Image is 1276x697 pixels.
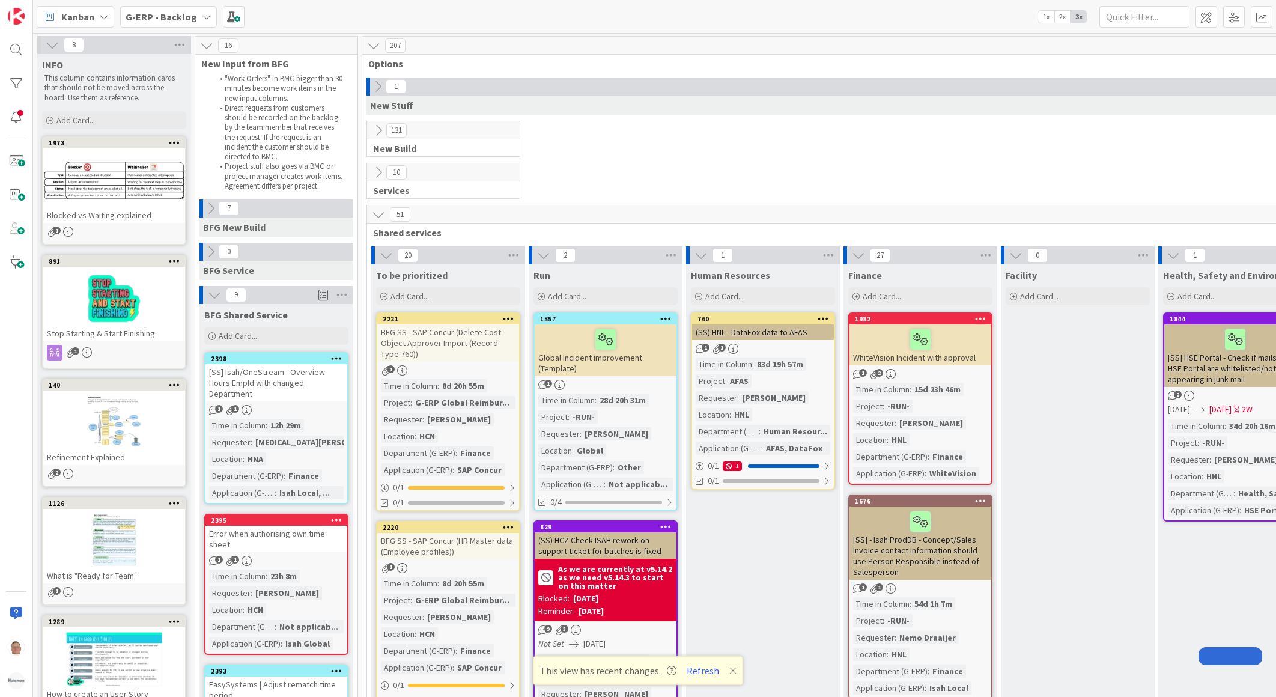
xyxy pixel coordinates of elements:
div: [SS] - Isah ProdDB - Concept/Sales Invoice contact information should use Person Responsible inst... [849,507,991,580]
div: Application (G-ERP) [209,637,281,650]
span: : [729,408,731,421]
span: Add Card... [1020,291,1059,302]
span: : [887,648,889,661]
div: Global [574,444,606,457]
span: 2 [875,369,883,377]
div: AFAS [727,374,752,388]
span: Add Card... [548,291,586,302]
div: HNL [889,433,910,446]
span: 1 [231,405,239,413]
span: : [1197,436,1199,449]
span: 1 [231,556,239,564]
span: 207 [385,38,406,53]
div: 2221 [383,315,519,323]
div: 2220 [377,522,519,533]
div: Stop Starting & Start Finishing [43,326,185,341]
div: Application (G-ERP) [538,478,604,491]
span: 1 [859,583,867,591]
div: 2220 [383,523,519,532]
div: Location [696,408,729,421]
div: Time in Column [696,358,752,371]
span: : [604,478,606,491]
div: 760(SS) HNL - DataFox data to AFAS [692,314,834,340]
div: 1982WhiteVision Incident with approval [849,314,991,365]
div: Application (G-ERP) [696,442,761,455]
div: 2398 [205,353,347,364]
span: [DATE] [1168,403,1190,416]
span: : [275,620,276,633]
div: 1676 [855,497,991,505]
div: Project [381,396,410,409]
span: : [422,413,424,426]
div: 829 [540,523,676,531]
div: 2220BFG SS - SAP Concur (HR Master data (Employee profiles)) [377,522,519,559]
span: : [281,637,282,650]
span: : [895,416,896,430]
div: 2395 [205,515,347,526]
div: Application (G-ERP) [1168,504,1239,517]
span: 1 [215,405,223,413]
div: [PERSON_NAME] [739,391,809,404]
div: Time in Column [209,419,266,432]
span: : [275,486,276,499]
div: Error when authorising own time sheet [205,526,347,552]
span: : [452,463,454,476]
div: Department (G-ERP) [853,450,928,463]
span: : [266,570,267,583]
div: 2395 [211,516,347,525]
div: Project [696,374,725,388]
span: : [284,469,285,482]
div: Isah Local, ... [276,486,333,499]
span: 1x [1038,11,1054,23]
div: Project [538,410,568,424]
p: This column contains information cards that should not be moved across the board. Use them as ref... [44,73,184,103]
span: Run [533,269,550,281]
div: HCN [416,430,438,443]
span: 2x [1054,11,1071,23]
span: 1 [215,556,223,564]
div: Time in Column [853,597,910,610]
div: Location [209,452,243,466]
span: : [1233,487,1235,500]
i: Not Set [538,638,564,649]
span: : [251,436,252,449]
span: : [415,430,416,443]
span: 0/4 [550,496,562,508]
div: Department (G-ERP) [1168,487,1233,500]
div: 1 [723,461,742,471]
span: 1 [71,347,79,355]
span: BFG Shared Service [204,309,288,321]
div: 23h 8m [267,570,300,583]
span: 10 [386,165,407,180]
div: 891Stop Starting & Start Finishing [43,256,185,341]
span: : [613,461,615,474]
div: Requester [1168,453,1209,466]
span: : [737,391,739,404]
div: 1126 [43,498,185,509]
div: Location [381,627,415,641]
div: Requester [853,416,895,430]
span: 1 [702,344,709,352]
div: 83d 19h 57m [754,358,806,371]
div: 1357 [540,315,676,323]
div: [DATE] [579,605,604,618]
div: Department (G-ERP) [381,446,455,460]
div: Finance [457,644,494,657]
div: [PERSON_NAME] [424,610,494,624]
span: : [761,442,763,455]
div: (SS) HNL - DataFox data to AFAS [692,324,834,340]
div: What is "Ready for Team" [43,568,185,583]
span: : [595,394,597,407]
div: 0/11 [692,458,834,473]
span: 3 [561,625,568,633]
span: 27 [870,248,890,263]
span: Human Resources [691,269,770,281]
span: Finance [848,269,882,281]
div: 15d 23h 46m [911,383,964,396]
div: 54d 1h 7m [911,597,955,610]
div: [MEDICAL_DATA][PERSON_NAME] [252,436,385,449]
div: 891 [49,257,185,266]
span: : [1239,504,1241,517]
div: [PERSON_NAME] [582,427,651,440]
span: New Input from BFG [201,58,342,70]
